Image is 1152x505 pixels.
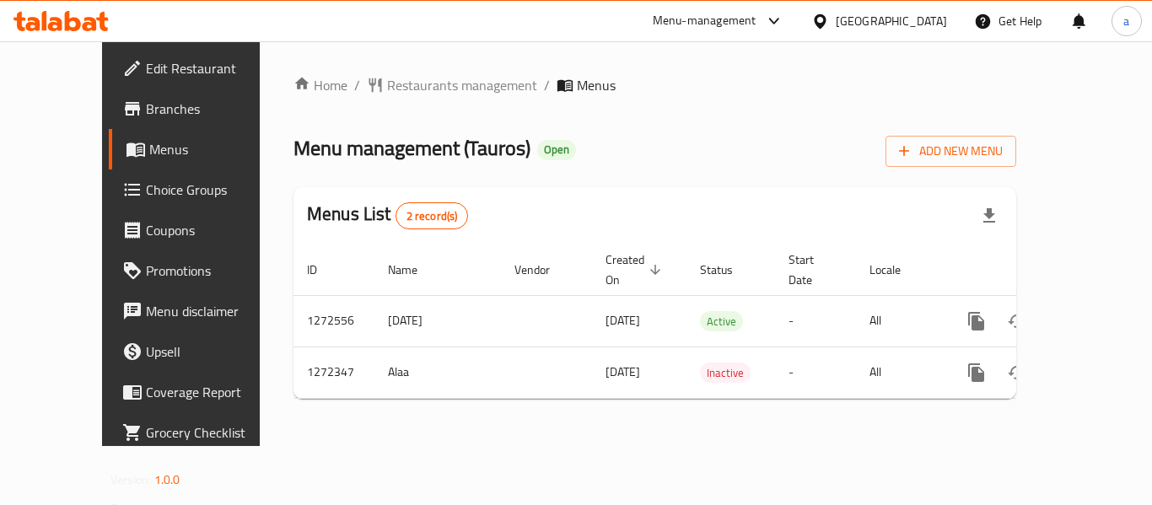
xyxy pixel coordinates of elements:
span: 2 record(s) [396,208,468,224]
span: Menu management ( Tauros ) [293,129,530,167]
button: Change Status [997,301,1037,341]
a: Branches [109,89,294,129]
span: Open [537,142,576,157]
span: Start Date [789,250,836,290]
span: Edit Restaurant [146,58,281,78]
span: Coverage Report [146,382,281,402]
span: Version: [110,469,152,491]
div: Active [700,311,743,331]
div: [GEOGRAPHIC_DATA] [836,12,947,30]
td: [DATE] [374,295,501,347]
li: / [354,75,360,95]
a: Menu disclaimer [109,291,294,331]
button: more [956,352,997,393]
td: - [775,295,856,347]
button: Add New Menu [886,136,1016,167]
span: a [1123,12,1129,30]
span: Coupons [146,220,281,240]
div: Total records count [396,202,469,229]
td: Alaa [374,347,501,398]
span: Menu disclaimer [146,301,281,321]
span: Active [700,312,743,331]
div: Open [537,140,576,160]
td: 1272347 [293,347,374,398]
li: / [544,75,550,95]
span: Grocery Checklist [146,422,281,443]
span: Branches [146,99,281,119]
span: Vendor [514,260,572,280]
span: Locale [869,260,923,280]
button: more [956,301,997,341]
a: Home [293,75,347,95]
a: Promotions [109,250,294,291]
td: 1272556 [293,295,374,347]
a: Edit Restaurant [109,48,294,89]
span: Restaurants management [387,75,537,95]
span: Name [388,260,439,280]
a: Menus [109,129,294,169]
div: Menu-management [653,11,756,31]
nav: breadcrumb [293,75,1016,95]
div: Export file [969,196,1009,236]
h2: Menus List [307,201,468,229]
span: [DATE] [606,309,640,331]
a: Grocery Checklist [109,412,294,453]
a: Upsell [109,331,294,372]
span: ID [307,260,339,280]
th: Actions [943,244,1132,296]
span: Add New Menu [899,141,1003,162]
span: Choice Groups [146,180,281,200]
a: Choice Groups [109,169,294,210]
span: 1.0.0 [154,469,180,491]
span: Menus [577,75,616,95]
button: Change Status [997,352,1037,393]
a: Coupons [109,210,294,250]
a: Coverage Report [109,372,294,412]
span: Menus [149,139,281,159]
td: All [856,347,943,398]
table: enhanced table [293,244,1132,399]
span: [DATE] [606,361,640,383]
span: Inactive [700,363,751,383]
span: Status [700,260,755,280]
td: - [775,347,856,398]
span: Upsell [146,341,281,362]
span: Promotions [146,261,281,281]
a: Restaurants management [367,75,537,95]
span: Created On [606,250,666,290]
td: All [856,295,943,347]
